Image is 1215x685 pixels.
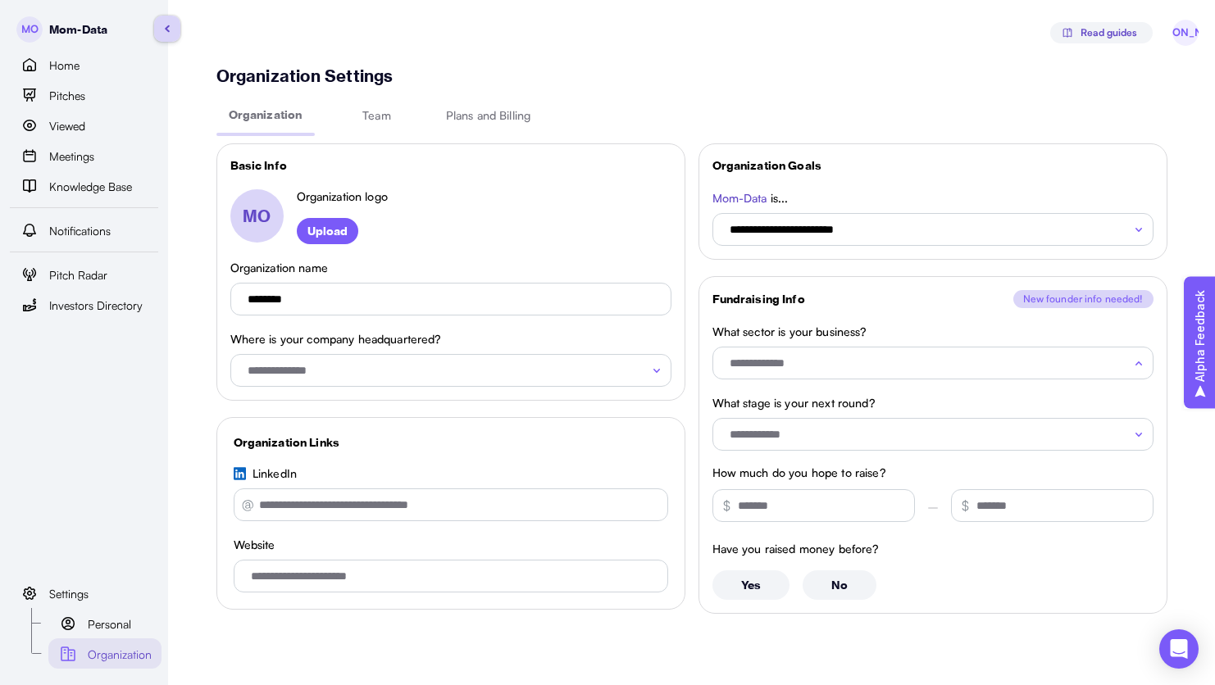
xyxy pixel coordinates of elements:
[49,57,80,75] span: Home
[928,489,938,527] img: svg%3e
[253,465,297,482] p: LinkedIn
[446,107,530,124] p: Plans and Billing
[1081,23,1137,43] span: Read guides
[49,117,85,135] span: Viewed
[49,21,107,39] p: Mom-Data
[49,585,89,603] span: Settings
[49,297,143,315] span: Investors Directory
[712,323,867,347] p: What sector is your business?
[713,490,741,521] div: $
[712,157,1154,175] p: Organization Goals
[1159,629,1199,669] div: Open Intercom Messenger
[234,536,275,560] p: Website
[49,178,132,196] span: Knowledge Base
[712,394,875,418] p: What stage is your next round?
[230,259,328,283] p: Organization name
[712,464,1154,481] p: How much do you hope to raise?
[234,489,262,520] div: @
[88,615,131,633] span: Personal
[712,570,790,600] button: Yes
[49,222,111,240] span: Notifications
[831,577,848,594] p: No
[307,223,348,240] p: Upload
[49,147,94,166] span: Meetings
[712,189,767,206] p: Mom-Data
[712,540,1154,557] p: Have you raised money before?
[154,16,180,42] button: sidebar-button
[712,291,805,308] p: Fundraising Info
[88,646,152,664] span: Organization
[297,188,388,205] p: Organization logo
[1061,26,1074,39] img: svg%3e
[952,490,980,521] div: $
[297,218,359,244] button: Upload
[1172,20,1199,46] span: [PERSON_NAME]
[230,330,441,354] p: Where is your company headquartered?
[234,467,246,480] img: svg%3e
[243,206,271,226] p: MO
[1013,290,1154,308] p: New founder info needed!
[741,577,761,594] p: Yes
[229,107,303,124] p: Organization
[234,434,668,451] p: Organization Links
[1050,22,1153,43] button: Read guides
[16,16,43,43] span: MO
[803,570,876,600] button: No
[230,157,671,175] p: Basic Info
[49,87,85,105] span: Pitches
[216,66,394,87] p: Organization Settings
[165,25,170,33] img: sidebar-button
[771,189,789,206] p: is...
[49,266,107,284] span: Pitch Radar
[362,107,391,124] p: Team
